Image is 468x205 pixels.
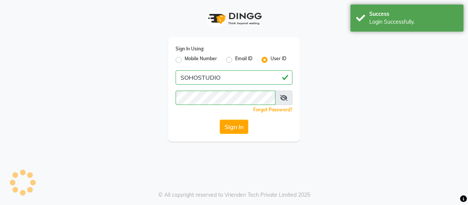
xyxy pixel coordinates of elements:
label: Sign In Using: [176,46,204,52]
label: Mobile Number [185,55,217,64]
label: User ID [271,55,286,64]
img: logo1.svg [204,8,264,30]
input: Username [176,91,275,105]
button: Sign In [220,120,248,134]
label: Email ID [235,55,252,64]
a: Forgot Password? [253,107,292,112]
div: Login Successfully. [369,18,458,26]
input: Username [176,70,292,85]
div: Success [369,10,458,18]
